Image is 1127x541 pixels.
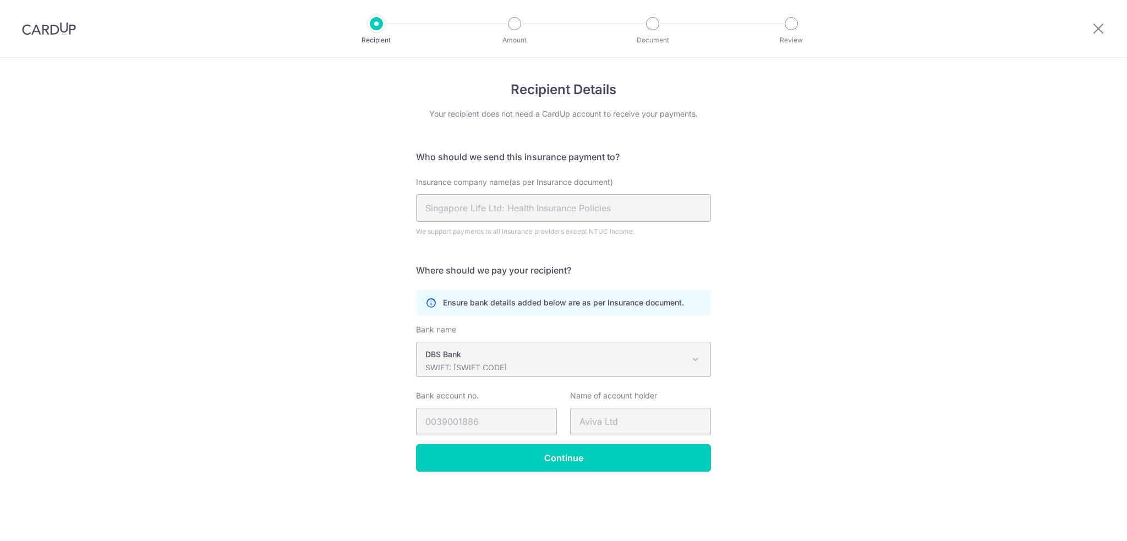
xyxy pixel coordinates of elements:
h5: Who should we send this insurance payment to? [416,150,711,163]
p: SWIFT: [SWIFT_CODE] [425,362,684,373]
label: Name of account holder [570,390,657,401]
input: Continue [416,444,711,472]
p: Document [612,35,693,46]
span: DBS Bank [417,342,710,376]
img: CardUp [22,22,76,35]
span: Insurance company name(as per Insurance document) [416,177,613,187]
h4: Recipient Details [416,80,711,100]
iframe: Opens a widget where you can find more information [1057,508,1116,535]
p: DBS Bank [425,349,684,360]
p: Review [751,35,832,46]
p: Amount [474,35,555,46]
label: Bank name [416,324,456,335]
label: Bank account no. [416,390,479,401]
h5: Where should we pay your recipient? [416,264,711,277]
div: Your recipient does not need a CardUp account to receive your payments. [416,108,711,119]
div: We support payments to all insurance providers except NTUC Income. [416,226,711,237]
span: DBS Bank [416,342,711,377]
p: Ensure bank details added below are as per Insurance document. [443,297,684,308]
p: Recipient [336,35,417,46]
